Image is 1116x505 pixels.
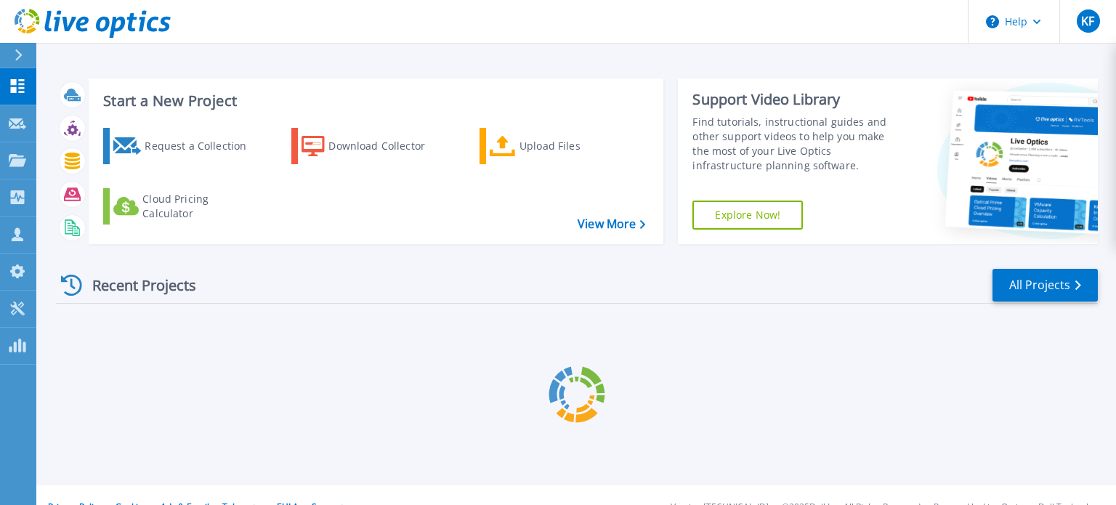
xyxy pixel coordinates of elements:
div: Cloud Pricing Calculator [142,192,259,221]
a: Explore Now! [692,201,803,230]
div: Support Video Library [692,90,903,109]
div: Request a Collection [145,132,261,161]
a: View More [578,217,645,231]
a: Request a Collection [103,128,265,164]
a: Download Collector [291,128,453,164]
a: Cloud Pricing Calculator [103,188,265,225]
a: Upload Files [480,128,642,164]
div: Download Collector [328,132,445,161]
span: KF [1081,15,1094,27]
div: Find tutorials, instructional guides and other support videos to help you make the most of your L... [692,115,903,173]
a: All Projects [992,269,1098,302]
h3: Start a New Project [103,93,645,109]
div: Recent Projects [56,267,216,303]
div: Upload Files [519,132,636,161]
